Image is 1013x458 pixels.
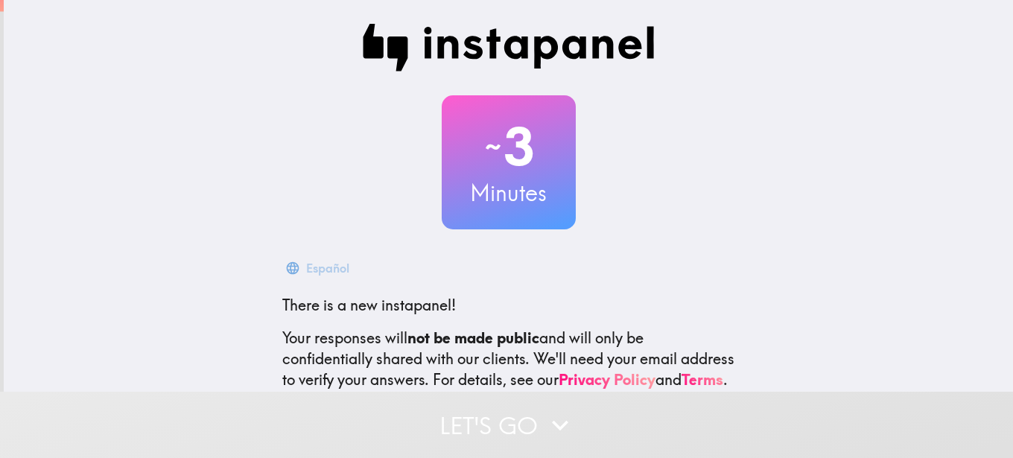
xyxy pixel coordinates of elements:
[442,177,576,209] h3: Minutes
[282,296,456,314] span: There is a new instapanel!
[363,24,655,71] img: Instapanel
[407,328,539,347] b: not be made public
[483,124,504,169] span: ~
[282,328,735,390] p: Your responses will and will only be confidentially shared with our clients. We'll need your emai...
[282,253,355,283] button: Español
[442,116,576,177] h2: 3
[559,370,655,389] a: Privacy Policy
[306,258,349,279] div: Español
[682,370,723,389] a: Terms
